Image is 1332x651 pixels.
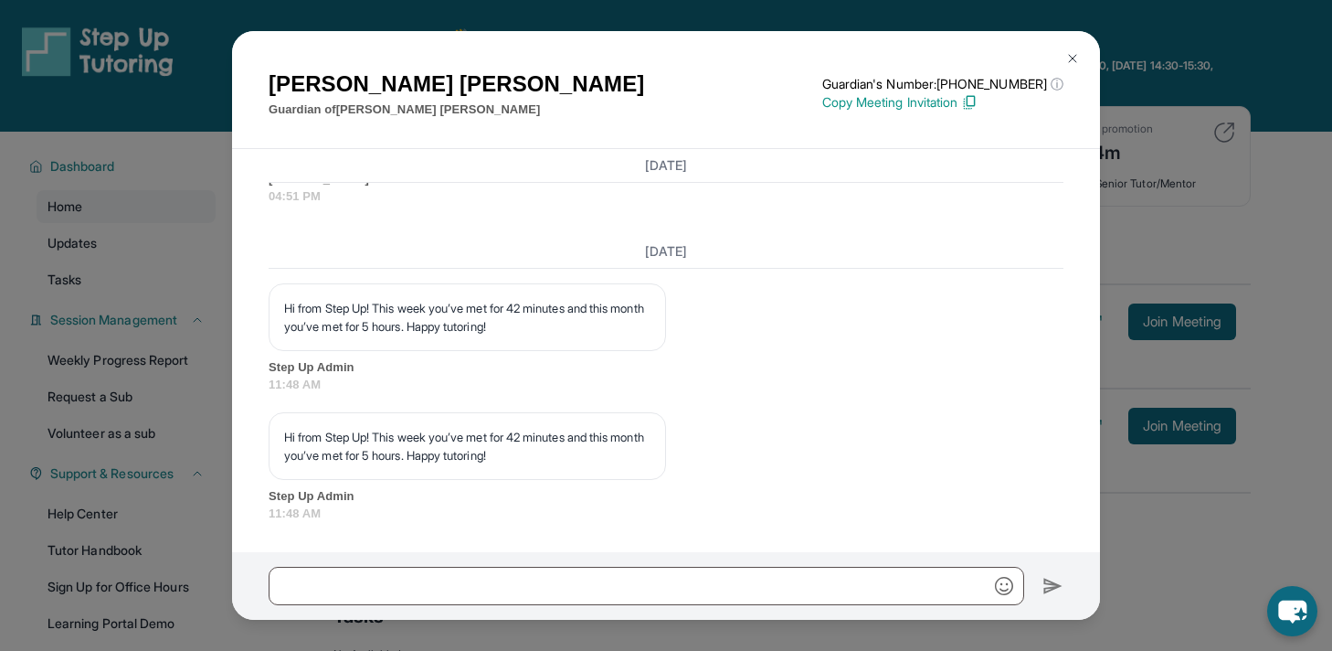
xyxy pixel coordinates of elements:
[269,487,1063,506] span: Step Up Admin
[1267,586,1317,636] button: chat-button
[269,156,1063,175] h3: [DATE]
[1065,51,1080,66] img: Close Icon
[269,68,644,101] h1: [PERSON_NAME] [PERSON_NAME]
[1051,75,1063,93] span: ⓘ
[284,428,650,464] p: Hi from Step Up! This week you’ve met for 42 minutes and this month you’ve met for 5 hours. Happy...
[269,505,1063,523] span: 11:48 AM
[269,187,1063,206] span: 04:51 PM
[284,299,650,336] p: Hi from Step Up! This week you’ve met for 42 minutes and this month you’ve met for 5 hours. Happy...
[269,242,1063,261] h3: [DATE]
[822,75,1063,93] p: Guardian's Number: [PHONE_NUMBER]
[269,358,1063,377] span: Step Up Admin
[961,94,978,111] img: Copy Icon
[269,376,1063,394] span: 11:48 AM
[822,93,1063,112] p: Copy Meeting Invitation
[1042,575,1063,597] img: Send icon
[995,577,1013,595] img: Emoji
[269,101,644,119] p: Guardian of [PERSON_NAME] [PERSON_NAME]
